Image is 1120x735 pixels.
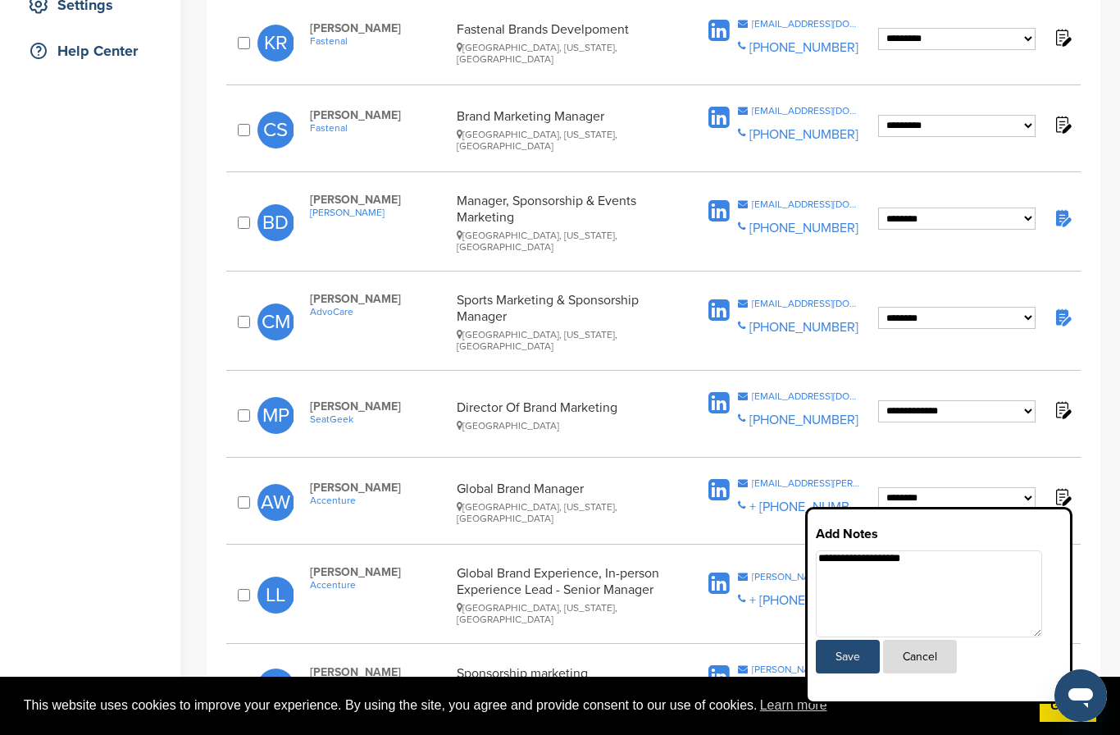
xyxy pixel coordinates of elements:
[310,122,448,134] a: Fastenal
[310,193,448,207] span: [PERSON_NAME]
[310,207,448,218] a: [PERSON_NAME]
[752,391,861,401] div: [EMAIL_ADDRESS][DOMAIN_NAME]
[758,693,830,718] a: learn more about cookies
[816,524,1062,544] h3: Add Notes
[749,319,858,336] a: [PHONE_NUMBER]
[457,129,674,152] div: [GEOGRAPHIC_DATA], [US_STATE], [GEOGRAPHIC_DATA]
[257,397,294,434] span: MP
[749,499,868,515] a: + [PHONE_NUMBER]
[457,665,674,709] div: Sponsorship marketing
[1040,690,1096,723] a: dismiss cookie message
[752,19,861,29] div: [EMAIL_ADDRESS][DOMAIN_NAME]
[457,565,674,625] div: Global Brand Experience, In-person Experience Lead - Senior Manager
[457,399,674,431] div: Director Of Brand Marketing
[257,304,294,340] span: CM
[1052,307,1072,327] img: Notes fill
[752,572,861,582] div: [PERSON_NAME][EMAIL_ADDRESS][PERSON_NAME][DOMAIN_NAME]
[310,21,448,35] span: [PERSON_NAME]
[310,579,448,591] a: Accenture
[310,35,448,47] a: Fastenal
[883,640,957,673] button: Cancel
[752,106,861,116] div: [EMAIL_ADDRESS][DOMAIN_NAME]
[457,193,674,253] div: Manager, Sponsorship & Events Marketing
[1052,208,1072,228] img: Notes fill
[752,664,861,674] div: [PERSON_NAME][EMAIL_ADDRESS][PERSON_NAME][PERSON_NAME][DOMAIN_NAME]
[16,32,164,70] a: Help Center
[1052,399,1072,420] img: Notes
[457,602,674,625] div: [GEOGRAPHIC_DATA], [US_STATE], [GEOGRAPHIC_DATA]
[816,640,880,673] button: Save
[257,25,294,62] span: KR
[752,478,861,488] div: [EMAIL_ADDRESS][PERSON_NAME][DOMAIN_NAME]
[457,329,674,352] div: [GEOGRAPHIC_DATA], [US_STATE], [GEOGRAPHIC_DATA]
[749,592,868,609] a: + [PHONE_NUMBER]
[1052,486,1072,507] img: Notes
[257,204,294,241] span: BD
[457,501,674,524] div: [GEOGRAPHIC_DATA], [US_STATE], [GEOGRAPHIC_DATA]
[749,220,858,236] a: [PHONE_NUMBER]
[310,306,448,317] a: AdvoCare
[310,665,448,679] span: [PERSON_NAME]
[457,230,674,253] div: [GEOGRAPHIC_DATA], [US_STATE], [GEOGRAPHIC_DATA]
[457,420,674,431] div: [GEOGRAPHIC_DATA]
[752,299,861,308] div: [EMAIL_ADDRESS][DOMAIN_NAME]
[257,112,294,148] span: CS
[24,693,1027,718] span: This website uses cookies to improve your experience. By using the site, you agree and provide co...
[310,108,448,122] span: [PERSON_NAME]
[749,412,858,428] a: [PHONE_NUMBER]
[1054,669,1107,722] iframe: Button to launch messaging window
[457,108,674,152] div: Brand Marketing Manager
[1052,27,1072,48] img: Notes
[257,577,294,614] span: LL
[310,292,448,306] span: [PERSON_NAME]
[310,565,448,579] span: [PERSON_NAME]
[457,481,674,524] div: Global Brand Manager
[457,42,674,65] div: [GEOGRAPHIC_DATA], [US_STATE], [GEOGRAPHIC_DATA]
[752,199,861,209] div: [EMAIL_ADDRESS][DOMAIN_NAME]
[257,484,294,521] span: AW
[457,292,674,352] div: Sports Marketing & Sponsorship Manager
[310,399,448,413] span: [PERSON_NAME]
[257,669,294,705] span: GI
[1052,114,1072,135] img: Notes
[749,126,858,143] a: [PHONE_NUMBER]
[310,495,448,506] a: Accenture
[25,36,164,66] div: Help Center
[457,21,674,65] div: Fastenal Brands Develpoment
[310,481,448,495] span: [PERSON_NAME]
[749,39,858,56] a: [PHONE_NUMBER]
[310,413,448,425] a: SeatGeek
